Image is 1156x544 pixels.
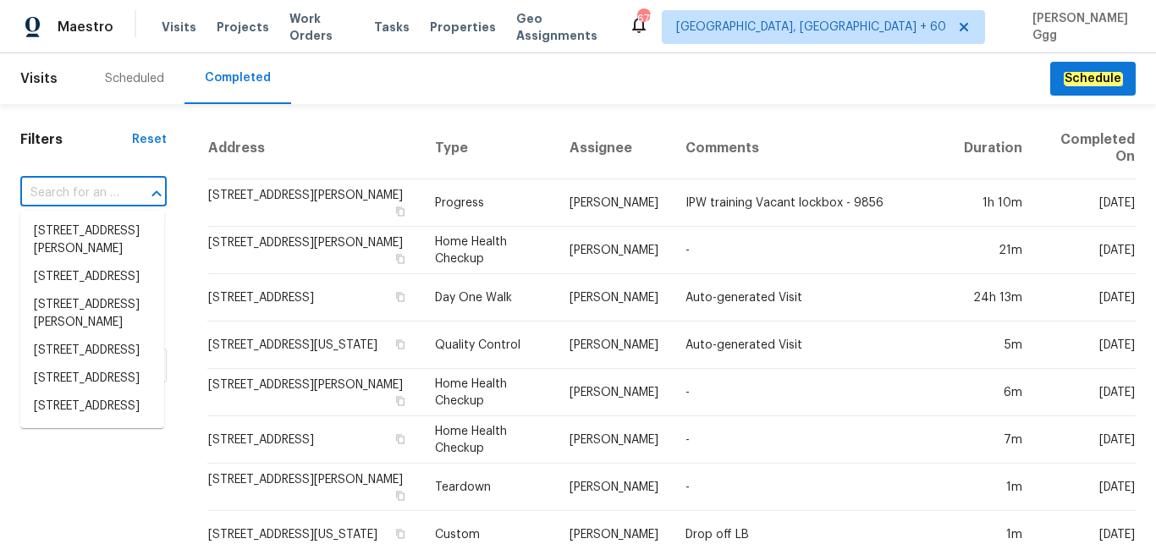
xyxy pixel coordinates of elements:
[1036,416,1136,464] td: [DATE]
[950,321,1036,369] td: 5m
[20,217,164,263] li: [STREET_ADDRESS][PERSON_NAME]
[289,10,354,44] span: Work Orders
[207,369,421,416] td: [STREET_ADDRESS][PERSON_NAME]
[1026,10,1131,44] span: [PERSON_NAME] Ggg
[207,227,421,274] td: [STREET_ADDRESS][PERSON_NAME]
[207,118,421,179] th: Address
[207,179,421,227] td: [STREET_ADDRESS][PERSON_NAME]
[421,227,556,274] td: Home Health Checkup
[1036,464,1136,511] td: [DATE]
[672,118,950,179] th: Comments
[421,274,556,321] td: Day One Walk
[950,227,1036,274] td: 21m
[20,420,164,466] li: [STREET_ADDRESS][PERSON_NAME]
[58,19,113,36] span: Maestro
[421,416,556,464] td: Home Health Checkup
[393,488,408,503] button: Copy Address
[1036,321,1136,369] td: [DATE]
[207,321,421,369] td: [STREET_ADDRESS][US_STATE]
[393,431,408,447] button: Copy Address
[217,19,269,36] span: Projects
[20,291,164,337] li: [STREET_ADDRESS][PERSON_NAME]
[132,131,167,148] div: Reset
[672,464,950,511] td: -
[421,369,556,416] td: Home Health Checkup
[556,179,672,227] td: [PERSON_NAME]
[672,369,950,416] td: -
[393,393,408,409] button: Copy Address
[20,365,164,393] li: [STREET_ADDRESS]
[421,118,556,179] th: Type
[105,70,164,87] div: Scheduled
[1036,274,1136,321] td: [DATE]
[20,263,164,291] li: [STREET_ADDRESS]
[1064,72,1122,85] em: Schedule
[1050,62,1136,96] button: Schedule
[1036,227,1136,274] td: [DATE]
[421,179,556,227] td: Progress
[950,179,1036,227] td: 1h 10m
[950,274,1036,321] td: 24h 13m
[950,369,1036,416] td: 6m
[207,274,421,321] td: [STREET_ADDRESS]
[672,274,950,321] td: Auto-generated Visit
[672,227,950,274] td: -
[672,179,950,227] td: IPW training Vacant lockbox - 9856
[393,526,408,541] button: Copy Address
[672,321,950,369] td: Auto-generated Visit
[20,393,164,420] li: [STREET_ADDRESS]
[556,274,672,321] td: [PERSON_NAME]
[1036,369,1136,416] td: [DATE]
[556,416,672,464] td: [PERSON_NAME]
[20,60,58,97] span: Visits
[556,227,672,274] td: [PERSON_NAME]
[374,21,410,33] span: Tasks
[393,337,408,352] button: Copy Address
[421,321,556,369] td: Quality Control
[516,10,608,44] span: Geo Assignments
[393,251,408,267] button: Copy Address
[205,69,271,86] div: Completed
[1036,179,1136,227] td: [DATE]
[950,118,1036,179] th: Duration
[421,464,556,511] td: Teardown
[556,118,672,179] th: Assignee
[950,464,1036,511] td: 1m
[393,204,408,219] button: Copy Address
[556,369,672,416] td: [PERSON_NAME]
[20,337,164,365] li: [STREET_ADDRESS]
[637,10,649,27] div: 675
[950,416,1036,464] td: 7m
[162,19,196,36] span: Visits
[430,19,496,36] span: Properties
[207,416,421,464] td: [STREET_ADDRESS]
[676,19,946,36] span: [GEOGRAPHIC_DATA], [GEOGRAPHIC_DATA] + 60
[20,180,119,206] input: Search for an address...
[556,321,672,369] td: [PERSON_NAME]
[556,464,672,511] td: [PERSON_NAME]
[672,416,950,464] td: -
[207,464,421,511] td: [STREET_ADDRESS][PERSON_NAME]
[20,131,132,148] h1: Filters
[1036,118,1136,179] th: Completed On
[145,182,168,206] button: Close
[393,289,408,305] button: Copy Address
